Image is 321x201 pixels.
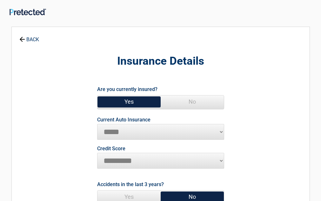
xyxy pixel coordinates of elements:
[97,85,157,94] label: Are you currently insured?
[161,95,224,108] span: No
[97,117,150,122] label: Current Auto Insurance
[47,54,275,69] h2: Insurance Details
[97,95,161,108] span: Yes
[97,146,125,151] label: Credit Score
[10,9,46,15] img: Main Logo
[18,31,40,42] a: BACK
[97,180,164,189] label: Accidents in the last 3 years?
